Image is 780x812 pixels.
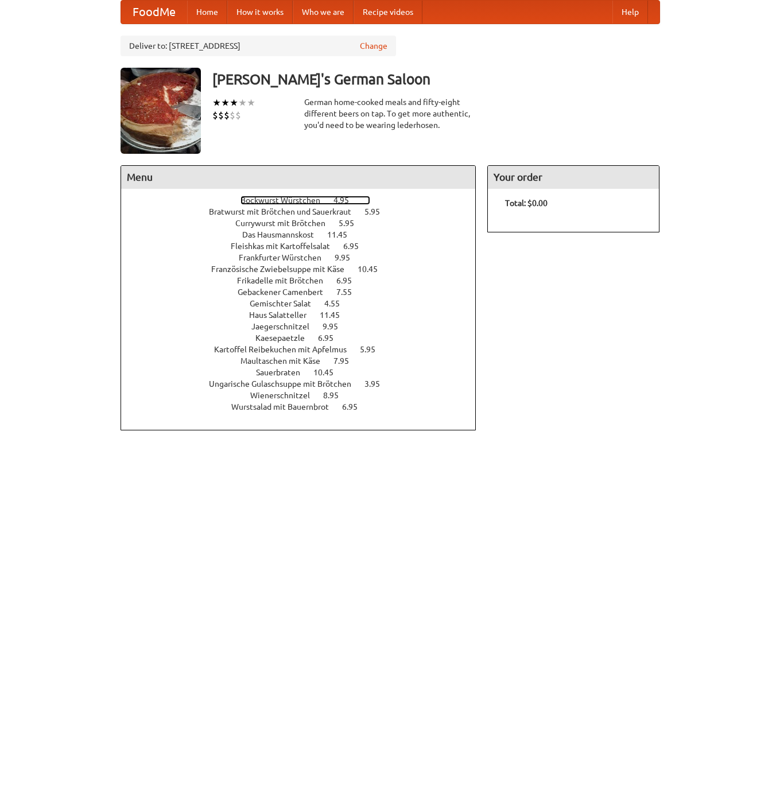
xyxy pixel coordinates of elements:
span: Bratwurst mit Brötchen und Sauerkraut [209,207,363,216]
span: 6.95 [318,333,345,343]
li: $ [218,109,224,122]
span: 11.45 [327,230,359,239]
img: angular.jpg [121,68,201,154]
a: Jaegerschnitzel 9.95 [251,322,359,331]
a: Haus Salatteller 11.45 [249,310,361,320]
span: Frikadelle mit Brötchen [237,276,335,285]
a: Gemischter Salat 4.55 [250,299,361,308]
a: Help [612,1,648,24]
span: 7.95 [333,356,360,366]
span: Kartoffel Reibekuchen mit Apfelmus [214,345,358,354]
span: 5.95 [339,219,366,228]
span: Kaesepaetzle [255,333,316,343]
a: Ungarische Gulaschsuppe mit Brötchen 3.95 [209,379,401,388]
span: Das Hausmannskost [242,230,325,239]
div: German home-cooked meals and fifty-eight different beers on tap. To get more authentic, you'd nee... [304,96,476,131]
span: Fleishkas mit Kartoffelsalat [231,242,342,251]
span: 6.95 [336,276,363,285]
a: Maultaschen mit Käse 7.95 [240,356,370,366]
span: 5.95 [364,207,391,216]
a: Gebackener Camenbert 7.55 [238,287,373,297]
a: Wurstsalad mit Bauernbrot 6.95 [231,402,379,411]
span: Haus Salatteller [249,310,318,320]
span: Maultaschen mit Käse [240,356,332,366]
a: How it works [227,1,293,24]
span: 10.45 [313,368,345,377]
span: 10.45 [358,265,389,274]
span: 4.55 [324,299,351,308]
a: Kaesepaetzle 6.95 [255,333,355,343]
span: 3.95 [364,379,391,388]
a: FoodMe [121,1,187,24]
a: Fleishkas mit Kartoffelsalat 6.95 [231,242,380,251]
a: Change [360,40,387,52]
span: Bockwurst Würstchen [240,196,332,205]
span: 5.95 [360,345,387,354]
a: Das Hausmannskost 11.45 [242,230,368,239]
li: $ [230,109,235,122]
a: Sauerbraten 10.45 [256,368,355,377]
b: Total: $0.00 [505,199,548,208]
a: Recipe videos [354,1,422,24]
span: Wurstsalad mit Bauernbrot [231,402,340,411]
a: Bratwurst mit Brötchen und Sauerkraut 5.95 [209,207,401,216]
li: $ [224,109,230,122]
li: $ [212,109,218,122]
span: Gebackener Camenbert [238,287,335,297]
a: Bockwurst Würstchen 4.95 [240,196,370,205]
li: ★ [238,96,247,109]
span: 8.95 [323,391,350,400]
span: 11.45 [320,310,351,320]
span: 7.55 [336,287,363,297]
span: 9.95 [323,322,350,331]
a: Home [187,1,227,24]
span: 4.95 [333,196,360,205]
a: Kartoffel Reibekuchen mit Apfelmus 5.95 [214,345,397,354]
span: Wienerschnitzel [250,391,321,400]
h4: Your order [488,166,659,189]
span: Sauerbraten [256,368,312,377]
span: Jaegerschnitzel [251,322,321,331]
span: Frankfurter Würstchen [239,253,333,262]
h4: Menu [121,166,476,189]
span: Gemischter Salat [250,299,323,308]
span: 6.95 [343,242,370,251]
a: Wienerschnitzel 8.95 [250,391,360,400]
span: Currywurst mit Brötchen [235,219,337,228]
span: 6.95 [342,402,369,411]
li: ★ [212,96,221,109]
a: Frankfurter Würstchen 9.95 [239,253,371,262]
li: ★ [221,96,230,109]
a: Frikadelle mit Brötchen 6.95 [237,276,373,285]
a: Who we are [293,1,354,24]
li: ★ [247,96,255,109]
li: $ [235,109,241,122]
span: 9.95 [335,253,362,262]
div: Deliver to: [STREET_ADDRESS] [121,36,396,56]
a: Currywurst mit Brötchen 5.95 [235,219,375,228]
a: Französische Zwiebelsuppe mit Käse 10.45 [211,265,399,274]
li: ★ [230,96,238,109]
span: Französische Zwiebelsuppe mit Käse [211,265,356,274]
span: Ungarische Gulaschsuppe mit Brötchen [209,379,363,388]
h3: [PERSON_NAME]'s German Saloon [212,68,660,91]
